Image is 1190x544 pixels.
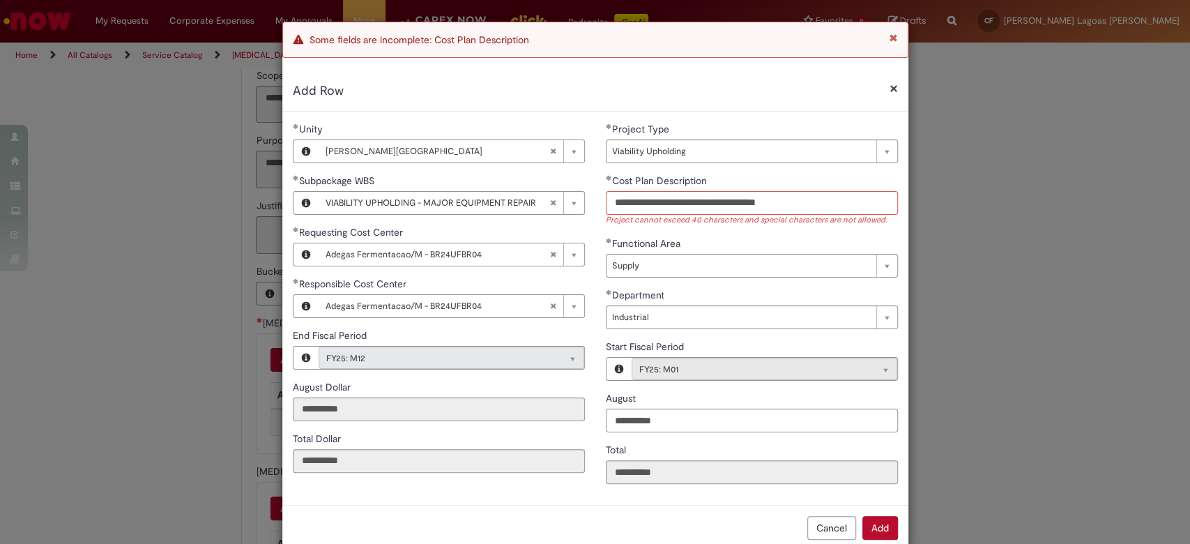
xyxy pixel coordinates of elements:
[293,449,585,473] input: Total Dollar
[612,306,869,328] span: Industrial
[606,123,612,129] span: Required Filled
[293,329,369,342] span: Read only - End Fiscal Period
[632,358,897,380] a: FY25: M01Clear field Start Fiscal Period
[606,460,898,484] input: Total
[319,295,584,317] a: Adegas Fermentacao/M - BR24UFBR04Clear field Responsible Cost Center
[607,358,632,380] button: Start Fiscal Period, Preview this record FY25: M01
[299,123,326,135] span: Required - Unity
[612,174,710,187] span: Cost Plan Description
[606,215,898,227] div: Project cannot exceed 40 characters and special characters are not allowed.
[293,192,319,214] button: Subpackage WBS, Preview this record VIABILITY UPHOLDING - MAJOR EQUIPMENT REPAIR
[542,243,563,266] abbr: Clear field Requesting Cost Center
[542,192,563,214] abbr: Clear field Sub Package
[612,123,672,135] span: Project Type
[293,295,319,317] button: Responsible Cost Center, Preview this record Adegas Fermentacao/M - BR24UFBR04
[293,398,585,421] input: August Dollar
[293,175,299,181] span: Required Filled
[612,289,667,301] span: Ind. Dept. VIC , non-Ind. others.
[606,238,612,243] span: Required Filled
[326,347,549,370] span: FY25: M12
[542,295,563,317] abbr: Clear field Responsible Cost Center
[293,227,299,232] span: Required Filled
[542,140,563,163] abbr: Clear field Unity
[319,192,584,214] a: VIABILITY UPHOLDING - MAJOR EQUIPMENT REPAIRClear field Sub Package
[319,243,584,266] a: Adegas Fermentacao/M - BR24UFBR04Clear field Requesting Cost Center
[326,243,549,266] span: Adegas Fermentacao/M - BR24UFBR04
[862,516,898,540] button: Add
[293,82,898,100] h2: Add Row
[293,243,319,266] button: Requesting Cost Center, Preview this record Adegas Fermentacao/M - BR24UFBR04
[890,81,898,96] button: Close modal
[606,191,898,215] input: Cost Plan Description
[606,175,612,181] span: Required Filled
[293,380,353,394] label: Read only - August Dollar
[299,278,409,290] span: Responsible Cost Center
[319,140,584,163] a: [PERSON_NAME][GEOGRAPHIC_DATA]Clear field Unity
[326,140,549,163] span: [PERSON_NAME][GEOGRAPHIC_DATA]
[326,192,549,214] span: VIABILITY UPHOLDING - MAJOR EQUIPMENT REPAIR
[606,392,639,405] span: August
[606,289,612,295] span: Required Filled
[326,295,549,317] span: Adegas Fermentacao/M - BR24UFBR04
[606,409,898,432] input: August
[299,226,406,239] span: Requesting Cost Center
[293,381,353,393] span: Read only - August Dollar
[612,237,683,250] span: Functional Area
[293,140,319,163] button: Unity, Preview this record F. P. Grossa
[807,516,856,540] button: Cancel
[319,347,584,369] a: FY25: M12Clear field End Fiscal Period
[293,347,319,369] button: End Fiscal Period, Preview this record FY25: M12
[612,255,869,277] span: Supply
[293,432,344,445] span: Read only - Total Dollar
[606,444,629,456] span: Read only - Total
[299,174,377,187] span: Required - Sub Package
[612,140,869,163] span: Viability Upholding
[890,33,897,43] button: Close Notification
[310,33,529,46] span: Some fields are incomplete: Cost Plan Description
[639,358,862,381] span: FY25: M01
[606,340,687,353] span: Read only - Start Fiscal Period
[293,278,299,284] span: Required Filled
[293,123,299,129] span: Required Filled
